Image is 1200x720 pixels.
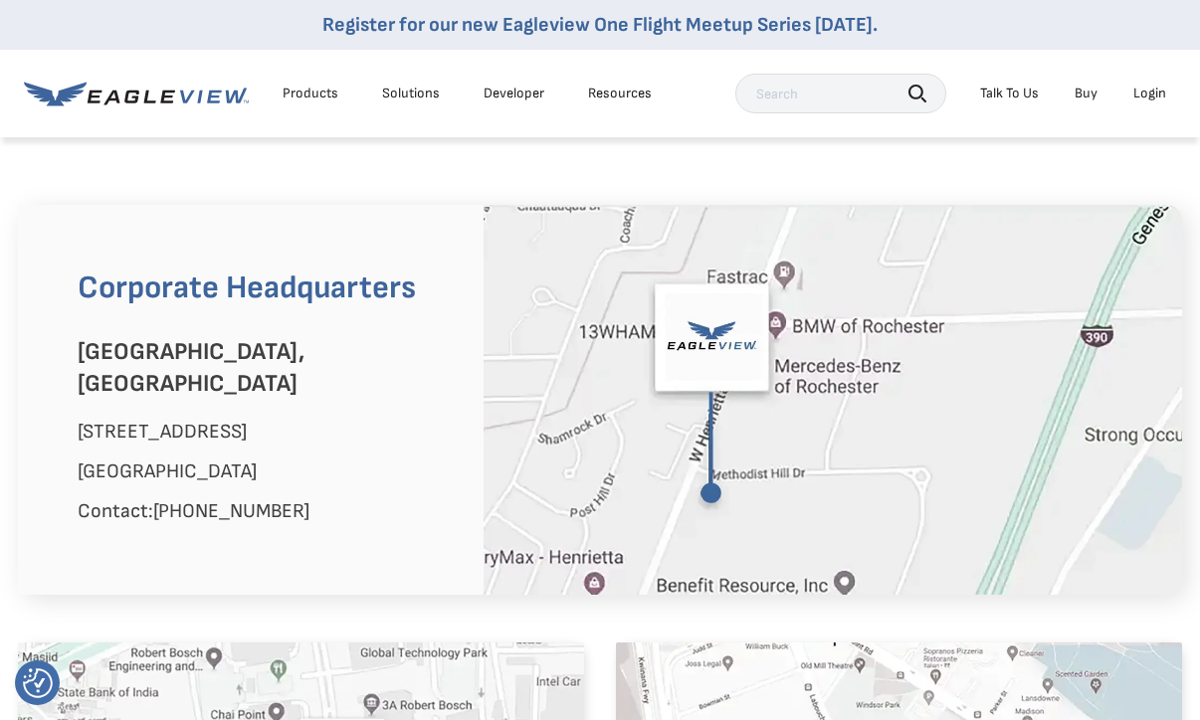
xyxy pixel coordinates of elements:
[23,668,53,698] img: Revisit consent button
[484,205,1182,595] img: Eagleview Corporate Headquarters
[735,74,946,113] input: Search
[78,455,454,487] p: [GEOGRAPHIC_DATA]
[23,668,53,698] button: Consent Preferences
[980,85,1039,102] div: Talk To Us
[78,336,454,400] h3: [GEOGRAPHIC_DATA], [GEOGRAPHIC_DATA]
[382,85,440,102] div: Solutions
[283,85,338,102] div: Products
[1133,85,1166,102] div: Login
[153,499,309,523] a: [PHONE_NUMBER]
[1075,85,1098,102] a: Buy
[588,85,652,102] div: Resources
[78,265,454,312] h2: Corporate Headquarters
[322,13,878,37] a: Register for our new Eagleview One Flight Meetup Series [DATE].
[78,416,454,448] p: [STREET_ADDRESS]
[78,499,309,523] span: Contact:
[484,85,544,102] a: Developer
